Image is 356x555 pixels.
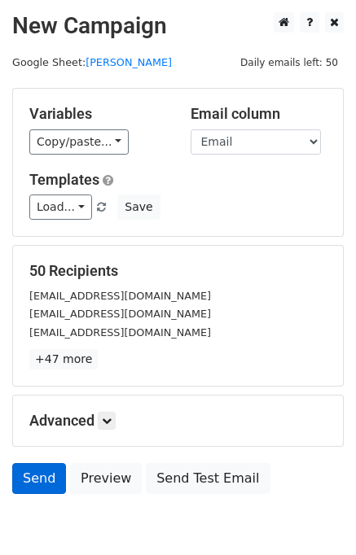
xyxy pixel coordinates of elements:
[29,262,327,280] h5: 50 Recipients
[117,194,160,220] button: Save
[29,290,211,302] small: [EMAIL_ADDRESS][DOMAIN_NAME]
[12,463,66,494] a: Send
[29,412,327,430] h5: Advanced
[29,129,129,155] a: Copy/paste...
[86,56,172,68] a: [PERSON_NAME]
[12,56,172,68] small: Google Sheet:
[146,463,270,494] a: Send Test Email
[29,171,99,188] a: Templates
[29,194,92,220] a: Load...
[29,308,211,320] small: [EMAIL_ADDRESS][DOMAIN_NAME]
[235,56,344,68] a: Daily emails left: 50
[70,463,142,494] a: Preview
[12,12,344,40] h2: New Campaign
[29,326,211,339] small: [EMAIL_ADDRESS][DOMAIN_NAME]
[29,105,166,123] h5: Variables
[235,54,344,72] span: Daily emails left: 50
[191,105,327,123] h5: Email column
[29,349,98,369] a: +47 more
[275,477,356,555] iframe: Chat Widget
